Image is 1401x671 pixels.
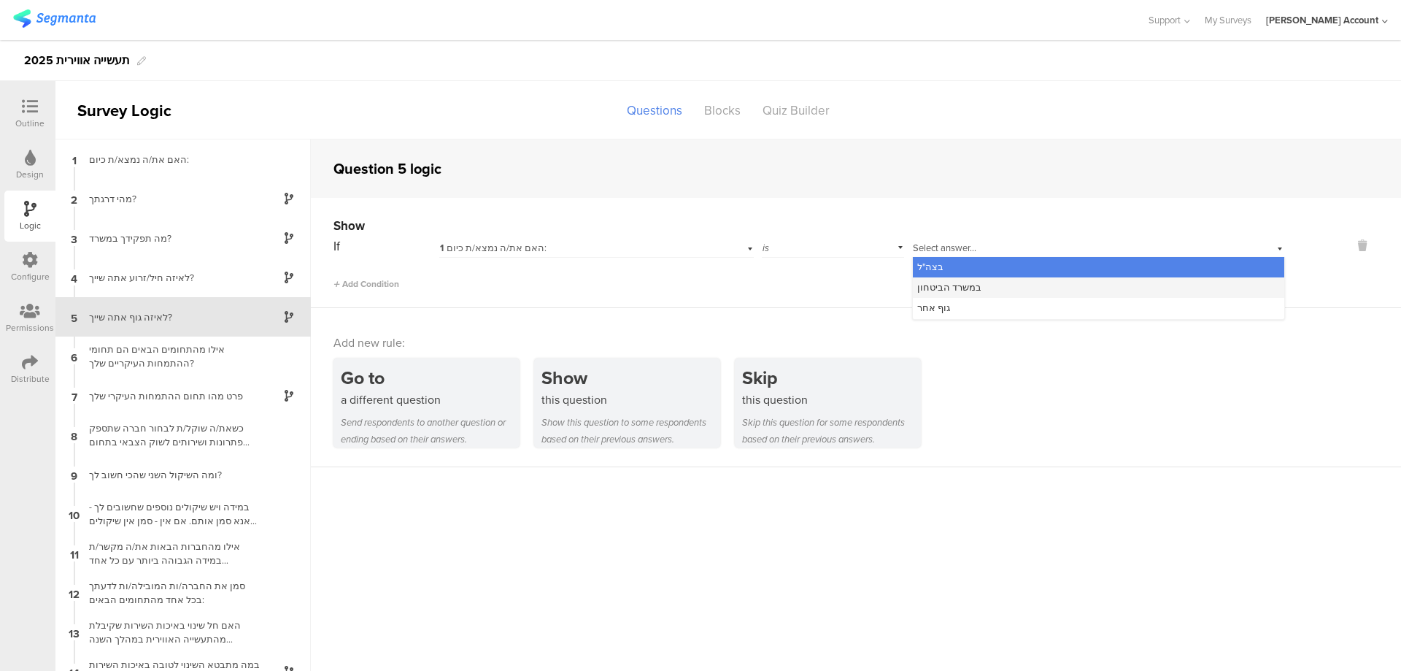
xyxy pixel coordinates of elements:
[11,270,50,283] div: Configure
[333,277,399,291] span: Add Condition
[440,242,444,255] span: 1
[24,49,130,72] div: תעשייה אווירית 2025
[440,242,705,255] div: האם את/ה נמצא/ת כיום:
[341,414,520,448] div: Send respondents to another question or ending based on their answers.
[80,153,263,166] div: האם את/ה נמצא/ת כיום:
[616,98,693,123] div: Questions
[72,151,77,167] span: 1
[70,545,79,561] span: 11
[80,421,263,449] div: כשאת/ה שוקל/ת לבחור חברה שתספק פתרונות ושירותים לשוק הצבאי בתחום האוויר, ים, יבשה וחלל, מהו השיקו...
[71,427,77,443] span: 8
[333,158,441,180] div: Question 5 logic
[541,364,720,391] div: Show
[80,231,263,245] div: מה תפקידך במשרד?
[80,192,263,206] div: מהי דרגתך?
[11,372,50,386] div: Distribute
[80,342,263,370] div: אילו מהתחומים הבאים הם תחומי ההתמחות העיקריים שלך?
[341,364,520,391] div: Go to
[742,364,921,391] div: Skip
[80,468,263,482] div: ומה השיקול השני שהכי חשוב לך?
[333,334,1380,351] div: Add new rule:
[80,618,263,646] div: האם חל שינוי באיכות השירות שקיבלת מהתעשייה האווירית במהלך השנה האחרונה?
[20,219,41,232] div: Logic
[1149,13,1181,27] span: Support
[917,301,950,315] span: גוף אחר
[80,500,263,528] div: במידה ויש שיקולים נוספים שחשובים לך - אנא סמן אותם. אם אין - סמן אין שיקולים נוספים
[55,99,223,123] div: Survey Logic
[80,271,263,285] div: לאיזה חיל/זרוע אתה שייך?
[742,391,921,408] div: this question
[917,280,981,294] span: במשרד הביטחון
[69,506,80,522] span: 10
[763,241,769,255] span: is
[333,217,365,235] span: Show
[693,98,752,123] div: Blocks
[917,260,943,274] span: בצה"ל
[742,414,921,448] div: Skip this question for some respondents based on their previous answers.
[752,98,841,123] div: Quiz Builder
[69,624,80,640] span: 13
[6,321,54,334] div: Permissions
[80,579,263,607] div: סמן את החברה/ות המובילה/ות לדעתך בכל אחד מהתחומים הבאים:
[80,389,263,403] div: פרט מהו תחום ההתמחות העיקרי שלך
[71,309,77,325] span: 5
[913,241,976,255] span: Select answer...
[333,237,438,256] div: If
[341,391,520,408] div: a different question
[15,117,45,130] div: Outline
[71,348,77,364] span: 6
[69,585,80,601] span: 12
[13,9,96,28] img: segmanta logo
[71,230,77,246] span: 3
[80,540,263,567] div: אילו מהחברות הבאות את/ה מקשר/ת במידה הגבוהה ביותר עם כל אחד מהמשפטים הבאים:
[541,391,720,408] div: this question
[541,414,720,448] div: Show this question to some respondents based on their previous answers.
[80,310,263,324] div: לאיזה גוף אתה שייך?
[71,269,77,285] span: 4
[72,388,77,404] span: 7
[71,191,77,207] span: 2
[440,241,547,255] span: האם את/ה נמצא/ת כיום:
[71,467,77,483] span: 9
[1266,13,1378,27] div: [PERSON_NAME] Account
[16,168,44,181] div: Design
